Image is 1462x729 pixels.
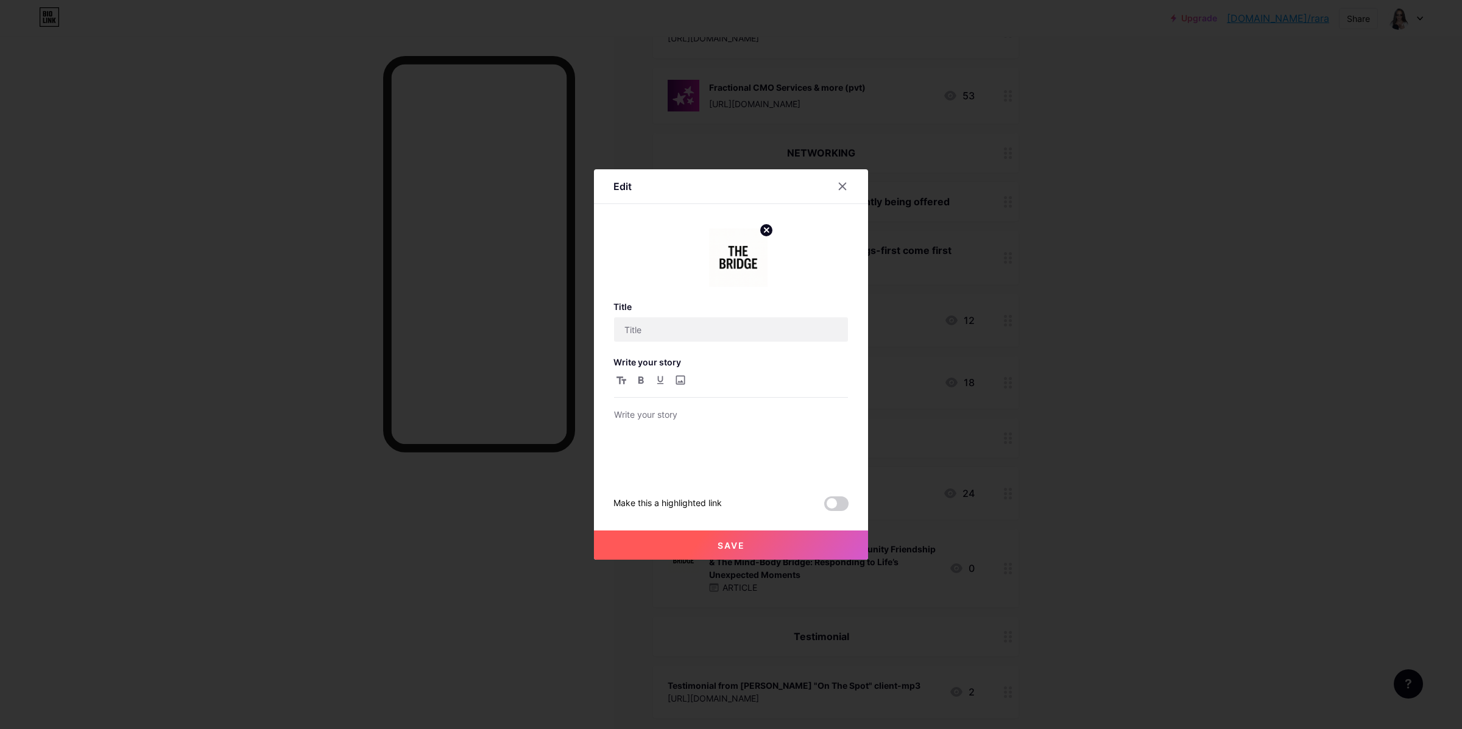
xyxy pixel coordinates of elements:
img: link_thumbnail [709,228,768,287]
h3: Write your story [613,357,849,367]
h3: Title [613,301,849,312]
div: Edit [613,179,632,194]
input: Title [614,317,848,342]
span: Save [718,540,745,551]
button: Save [594,530,868,560]
div: Make this a highlighted link [613,496,722,511]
